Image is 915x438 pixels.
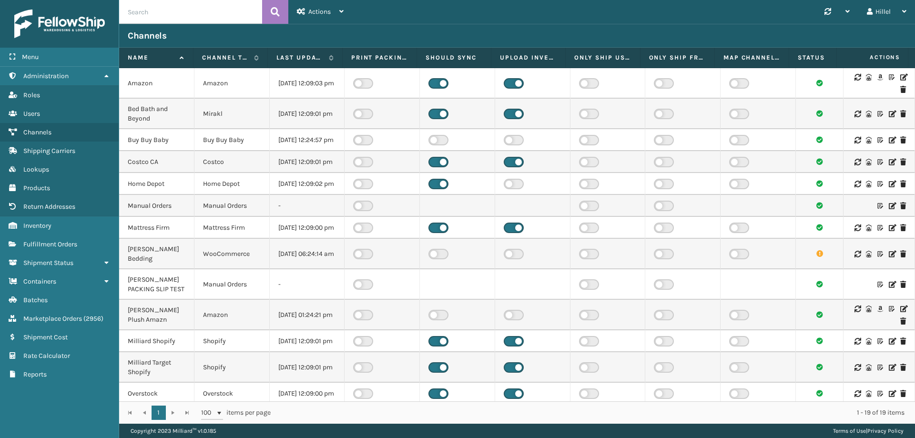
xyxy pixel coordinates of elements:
i: Delete [900,251,906,257]
span: Shipping Carriers [23,147,75,155]
i: Customize Label [877,390,883,397]
i: Edit [889,390,895,397]
td: Manual Orders [194,195,270,217]
td: Costco [194,151,270,173]
i: Delete [900,181,906,187]
i: Edit [889,159,895,165]
i: Warehouse Codes [866,111,872,117]
td: [DATE] 12:09:01 pm [270,352,345,383]
i: Warehouse Codes [866,181,872,187]
i: Edit [889,338,895,345]
span: Inventory [23,222,51,230]
i: Edit [889,251,895,257]
span: Reports [23,370,47,378]
span: Users [23,110,40,118]
i: Edit [889,181,895,187]
td: Amazon [194,300,270,330]
td: [DATE] 12:09:00 pm [270,383,345,405]
label: Print packing slip [351,53,408,62]
label: Name [128,53,175,62]
span: Marketplace Orders [23,315,82,323]
i: Sync [854,159,860,165]
span: Menu [22,53,39,61]
i: Customize Label [877,137,883,143]
span: Channels [23,128,51,136]
i: Edit [889,203,895,209]
td: Mirakl [194,99,270,129]
i: Delete [900,390,906,397]
i: Sync [854,181,860,187]
span: Rate Calculator [23,352,70,360]
i: Edit [889,111,895,117]
div: Bed Bath and Beyond [128,104,185,123]
i: Customize Label [877,181,883,187]
label: Should Sync [426,53,482,62]
span: Shipment Cost [23,333,68,341]
i: Delete [900,364,906,371]
i: Customize Label [877,159,883,165]
i: Sync [854,306,860,312]
td: Buy Buy Baby [194,129,270,151]
i: Channel sync succeeded. [816,390,823,397]
i: Delete [900,318,906,325]
i: Channel sync succeeded. [816,224,823,231]
td: Manual Orders [194,269,270,300]
div: Overstock [128,389,185,398]
img: logo [14,10,105,38]
i: Sync [854,390,860,397]
td: [DATE] 12:09:01 pm [270,330,345,352]
td: [DATE] 12:09:01 pm [270,99,345,129]
i: Delete [900,137,906,143]
div: Milliard Shopify [128,336,185,346]
i: Channel sync succeeded. [816,110,823,117]
i: Warehouse Codes [866,224,872,231]
i: Sync [854,224,860,231]
i: Delete [900,281,906,288]
div: | [833,424,904,438]
div: Buy Buy Baby [128,135,185,145]
td: Amazon [194,68,270,99]
i: Warehouse Codes [866,137,872,143]
i: Edit [900,306,906,312]
i: Warehouse Codes [866,364,872,371]
i: Warehouse Codes [866,390,872,397]
span: items per page [201,406,271,420]
i: Channel sync succeeded. [816,337,823,344]
td: Shopify [194,330,270,352]
i: Warehouse Codes [866,338,872,345]
div: Costco CA [128,157,185,167]
i: Channel sync succeeded. [816,136,823,143]
div: [PERSON_NAME] Bedding [128,244,185,264]
i: Warehouse Codes [866,74,872,81]
i: Channel sync succeeded. [816,281,823,287]
span: Batches [23,296,48,304]
i: Warehouse Codes [866,251,872,257]
p: Copyright 2023 Milliard™ v 1.0.185 [131,424,216,438]
i: Customize Label [877,224,883,231]
i: Warehouse Codes [866,306,872,312]
span: ( 2956 ) [83,315,103,323]
span: Actions [308,8,331,16]
div: [PERSON_NAME] PACKING SLIP TEST [128,275,185,294]
label: Map Channel Service [723,53,780,62]
i: Channel sync succeeded. [816,80,823,86]
a: 1 [152,406,166,420]
i: Edit [900,74,906,81]
div: Manual Orders [128,201,185,211]
i: Channel sync succeeded. [816,202,823,209]
span: Roles [23,91,40,99]
i: Delete [900,203,906,209]
i: Sync [854,137,860,143]
i: Amazon Templates [877,306,883,312]
i: Value cannot be null. Parameter name: source [816,250,823,257]
td: [DATE] 12:09:02 pm [270,173,345,195]
label: Upload inventory [500,53,557,62]
span: Actions [840,50,906,65]
td: [DATE] 12:24:57 pm [270,129,345,151]
td: [DATE] 01:24:21 pm [270,300,345,330]
i: Customize Label [889,74,895,81]
span: Fulfillment Orders [23,240,77,248]
i: Sync [854,111,860,117]
i: Delete [900,159,906,165]
i: Edit [889,224,895,231]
